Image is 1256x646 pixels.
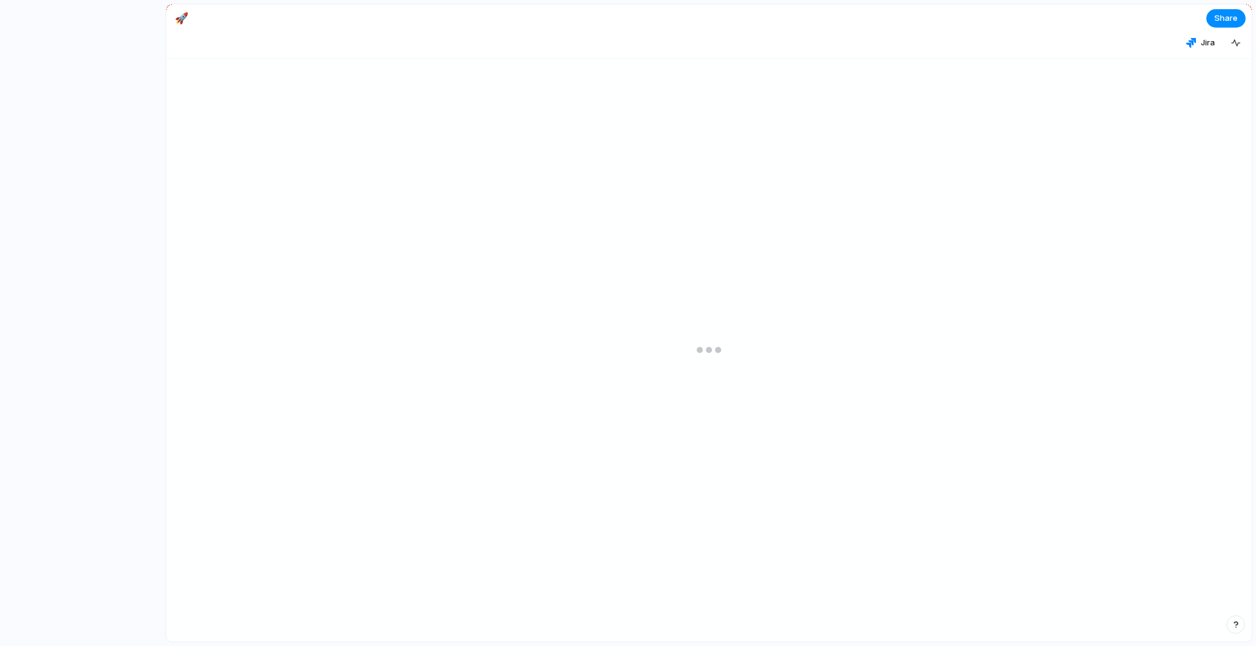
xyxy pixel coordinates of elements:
[175,10,188,26] div: 🚀
[1206,9,1246,28] button: Share
[1181,34,1220,52] button: Jira
[1214,12,1238,25] span: Share
[172,9,191,28] button: 🚀
[1201,37,1215,49] span: Jira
